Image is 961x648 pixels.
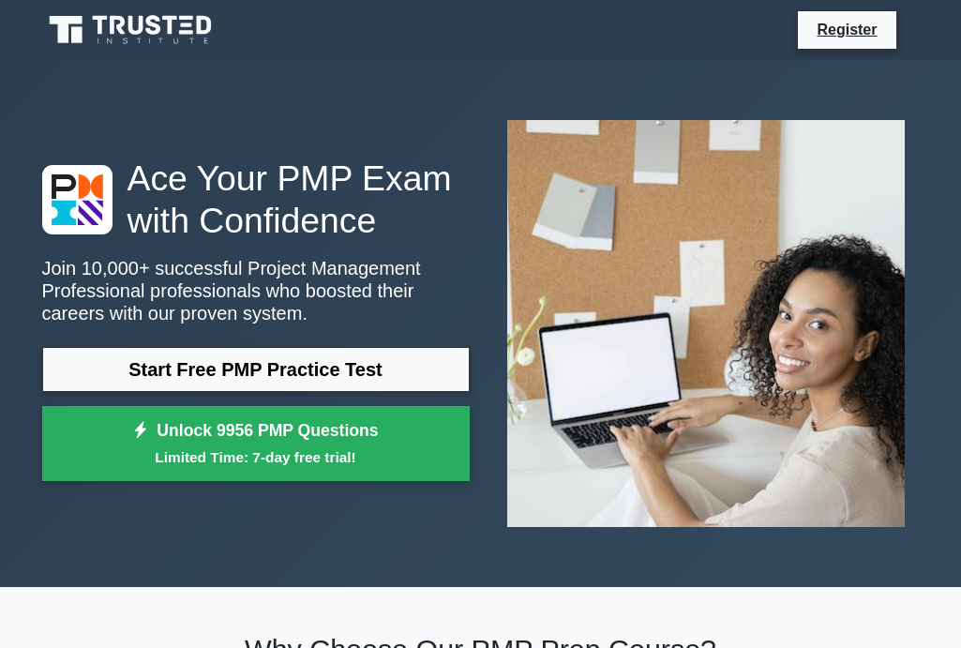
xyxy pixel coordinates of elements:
a: Register [805,18,888,41]
a: Unlock 9956 PMP QuestionsLimited Time: 7-day free trial! [42,406,470,481]
small: Limited Time: 7-day free trial! [66,446,446,468]
a: Start Free PMP Practice Test [42,347,470,392]
p: Join 10,000+ successful Project Management Professional professionals who boosted their careers w... [42,257,470,324]
h1: Ace Your PMP Exam with Confidence [42,158,470,242]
